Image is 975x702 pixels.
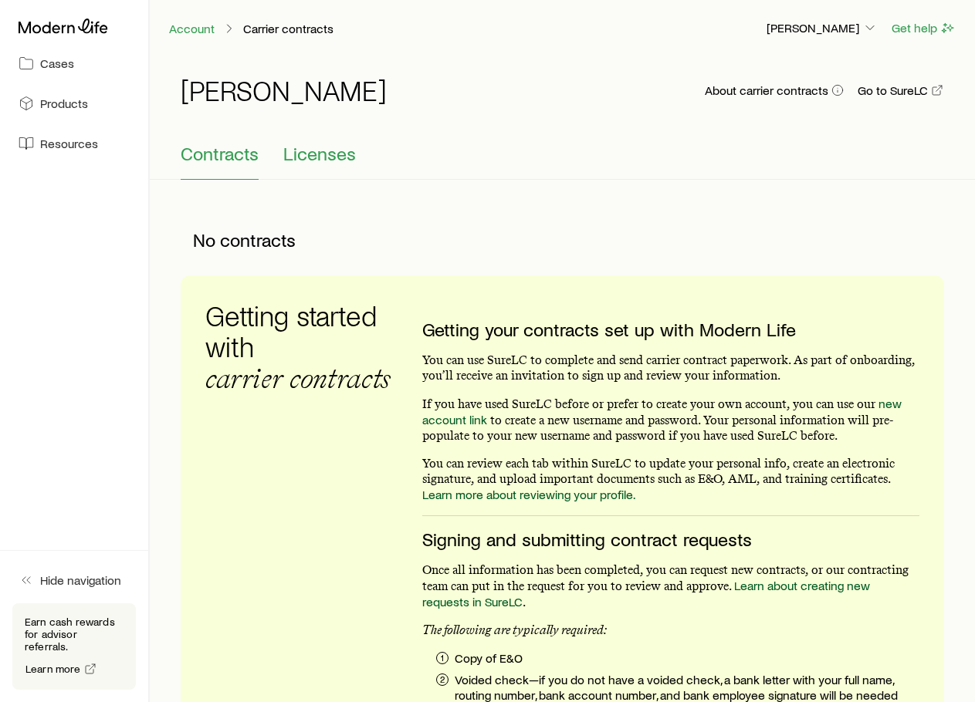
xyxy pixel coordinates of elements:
[422,396,919,444] p: If you have used SureLC before or prefer to create your own account, you can use our to create a ...
[181,75,387,106] h1: [PERSON_NAME]
[12,563,136,597] button: Hide navigation
[220,229,296,251] span: contracts
[441,651,444,663] p: 1
[205,362,391,395] span: carrier contracts
[422,623,919,638] p: The following are typically required:
[422,319,919,340] h3: Getting your contracts set up with Modern Life
[857,83,944,98] a: Go to SureLC
[283,143,356,164] span: Licenses
[25,663,81,674] span: Learn more
[40,96,88,111] span: Products
[193,229,215,251] span: No
[12,86,136,120] a: Products
[422,562,919,610] p: Once all information has been completed, you can request new contracts, or our contracting team c...
[455,650,919,666] p: Copy of E&O
[40,56,74,71] span: Cases
[422,353,919,383] p: You can use SureLC to complete and send carrier contract paperwork. As part of onboarding, you’ll...
[40,136,98,151] span: Resources
[422,528,919,550] h3: Signing and submitting contract requests
[40,572,121,588] span: Hide navigation
[891,19,956,37] button: Get help
[243,21,333,36] p: Carrier contracts
[12,603,136,690] div: Earn cash rewards for advisor referrals.Learn more
[704,83,845,98] button: About carrier contracts
[12,46,136,80] a: Cases
[440,673,445,685] p: 2
[205,300,422,394] h3: Getting started with
[181,143,259,164] span: Contracts
[422,456,919,503] p: You can review each tab within SureLC to update your personal info, create an electronic signatur...
[25,616,124,653] p: Earn cash rewards for advisor referrals.
[422,487,635,501] a: Learn more about reviewing your profile.
[168,22,215,36] a: Account
[12,127,136,160] a: Resources
[767,20,878,35] p: [PERSON_NAME]
[181,143,944,180] div: Contracting sub-page tabs
[766,19,879,38] button: [PERSON_NAME]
